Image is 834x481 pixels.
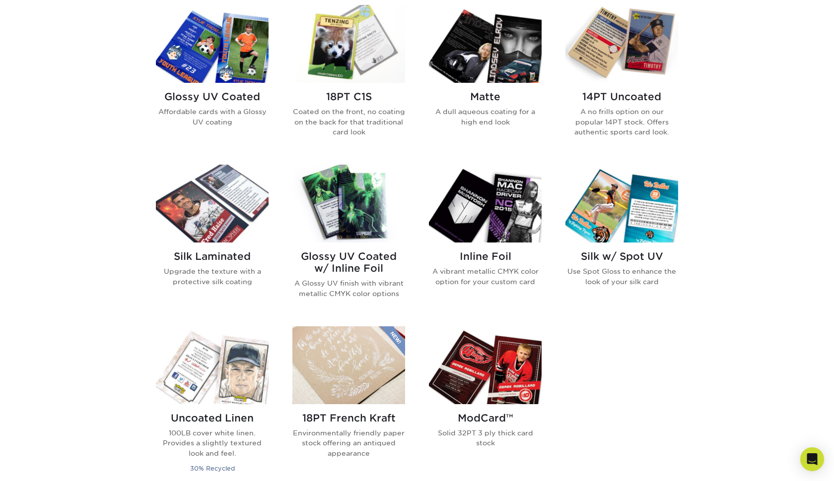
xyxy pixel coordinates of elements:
[565,250,678,262] h2: Silk w/ Spot UV
[292,107,405,137] p: Coated on the front, no coating on the back for that traditional card look
[156,326,269,404] img: Uncoated Linen Trading Cards
[156,165,269,242] img: Silk Laminated Trading Cards
[156,5,269,83] img: Glossy UV Coated Trading Cards
[292,326,405,404] img: 18PT French Kraft Trading Cards
[292,5,405,83] img: 18PT C1S Trading Cards
[156,5,269,153] a: Glossy UV Coated Trading Cards Glossy UV Coated Affordable cards with a Glossy UV coating
[156,107,269,127] p: Affordable cards with a Glossy UV coating
[429,165,542,314] a: Inline Foil Trading Cards Inline Foil A vibrant metallic CMYK color option for your custom card
[429,5,542,83] img: Matte Trading Cards
[292,250,405,274] h2: Glossy UV Coated w/ Inline Foil
[292,278,405,299] p: A Glossy UV finish with vibrant metallic CMYK color options
[190,465,235,472] small: 30% Recycled
[429,326,542,404] img: ModCard™ Trading Cards
[292,91,405,103] h2: 18PT C1S
[800,447,824,471] div: Open Intercom Messenger
[429,266,542,287] p: A vibrant metallic CMYK color option for your custom card
[565,5,678,153] a: 14PT Uncoated Trading Cards 14PT Uncoated A no frills option on our popular 14PT stock. Offers au...
[429,165,542,242] img: Inline Foil Trading Cards
[565,5,678,83] img: 14PT Uncoated Trading Cards
[429,428,542,448] p: Solid 32PT 3 ply thick card stock
[156,412,269,424] h2: Uncoated Linen
[156,266,269,287] p: Upgrade the texture with a protective silk coating
[292,165,405,314] a: Glossy UV Coated w/ Inline Foil Trading Cards Glossy UV Coated w/ Inline Foil A Glossy UV finish ...
[429,91,542,103] h2: Matte
[292,428,405,458] p: Environmentally friendly paper stock offering an antiqued appearance
[156,250,269,262] h2: Silk Laminated
[565,165,678,314] a: Silk w/ Spot UV Trading Cards Silk w/ Spot UV Use Spot Gloss to enhance the look of your silk card
[156,165,269,314] a: Silk Laminated Trading Cards Silk Laminated Upgrade the texture with a protective silk coating
[292,5,405,153] a: 18PT C1S Trading Cards 18PT C1S Coated on the front, no coating on the back for that traditional ...
[429,412,542,424] h2: ModCard™
[156,428,269,458] p: 100LB cover white linen. Provides a slightly textured look and feel.
[565,266,678,287] p: Use Spot Gloss to enhance the look of your silk card
[292,165,405,242] img: Glossy UV Coated w/ Inline Foil Trading Cards
[565,91,678,103] h2: 14PT Uncoated
[565,165,678,242] img: Silk w/ Spot UV Trading Cards
[156,91,269,103] h2: Glossy UV Coated
[292,412,405,424] h2: 18PT French Kraft
[429,250,542,262] h2: Inline Foil
[429,5,542,153] a: Matte Trading Cards Matte A dull aqueous coating for a high end look
[429,107,542,127] p: A dull aqueous coating for a high end look
[380,326,405,356] img: New Product
[565,107,678,137] p: A no frills option on our popular 14PT stock. Offers authentic sports card look.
